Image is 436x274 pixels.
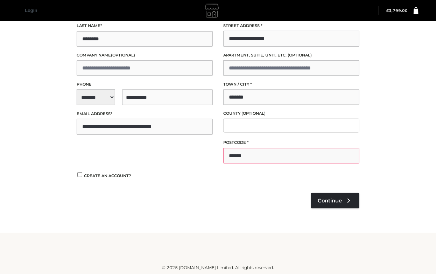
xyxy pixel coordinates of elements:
[203,2,221,19] img: alexachung
[9,264,427,271] div: © 2025 [DOMAIN_NAME] Limited. All rights reserved.
[223,81,359,88] label: Town / City
[223,22,359,29] label: Street address
[84,173,131,178] span: Create an account?
[288,53,312,58] span: (optional)
[223,52,359,59] label: Apartment, suite, unit, etc.
[77,111,213,117] label: Email address
[25,8,37,13] a: Login
[77,52,213,59] label: Company name
[77,172,83,177] input: Create an account?
[77,173,122,189] button: Place order
[318,198,342,204] span: Continue
[223,110,359,117] label: County
[241,111,266,116] span: (optional)
[311,193,359,208] a: Continue
[223,139,359,146] label: Postcode
[386,8,408,13] a: £3,799.00
[386,8,389,13] span: £
[111,53,135,58] span: (optional)
[77,81,213,88] label: Phone
[386,8,408,13] bdi: 3,799.00
[77,22,213,29] label: Last name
